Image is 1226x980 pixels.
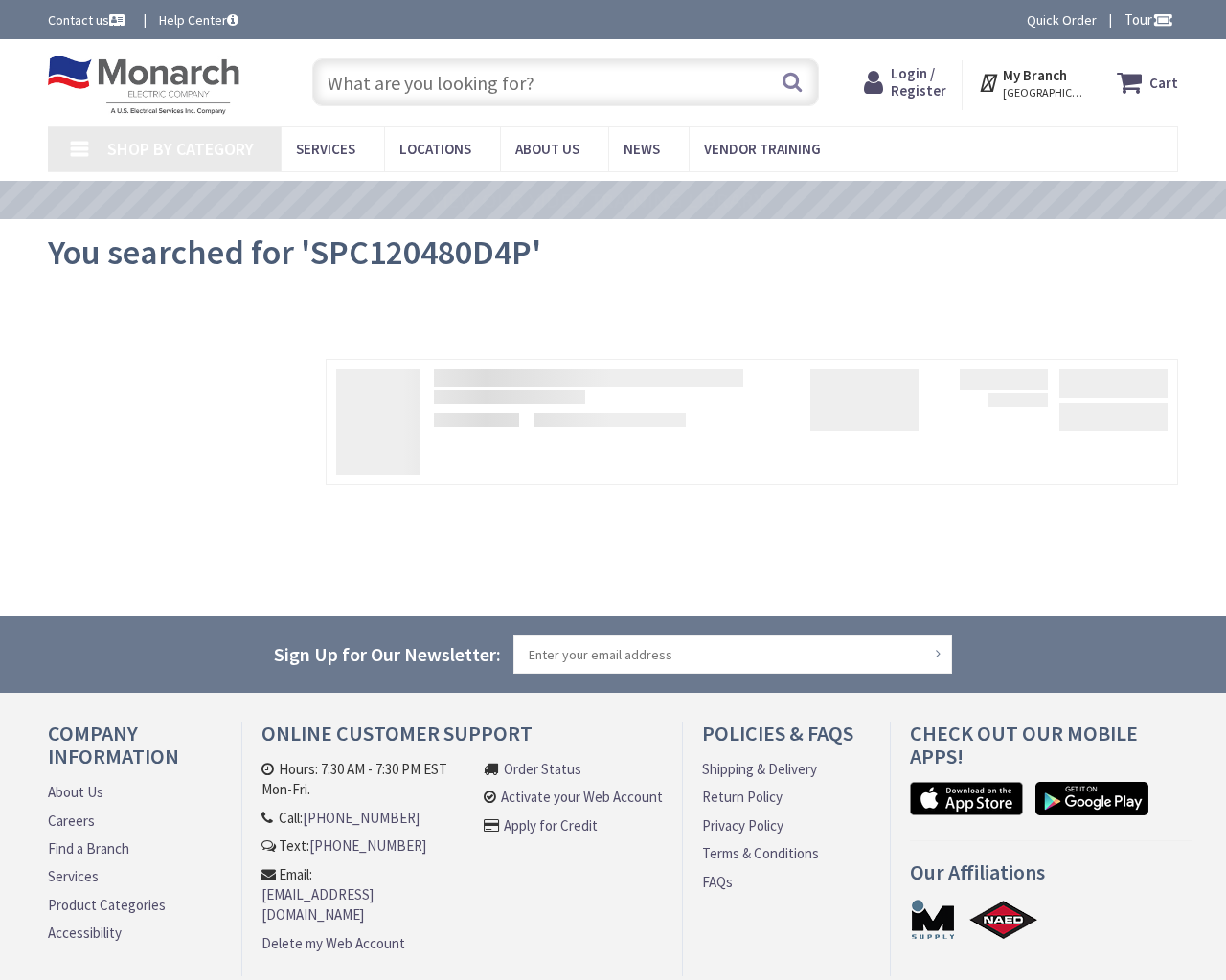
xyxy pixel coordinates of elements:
[48,811,95,831] a: Careers
[704,140,821,158] span: Vendor Training
[513,635,952,674] input: Enter your email address
[48,11,128,30] a: Contact us
[702,872,733,892] a: FAQs
[891,64,946,100] span: Login / Register
[48,838,129,858] a: Find a Branch
[48,923,122,943] a: Accessibility
[910,722,1192,782] h4: Check out Our Mobile Apps!
[159,11,238,30] a: Help Center
[48,895,166,915] a: Product Categories
[261,808,474,828] li: Call:
[968,898,1039,941] a: NAED
[504,759,581,779] a: Order Status
[303,808,420,828] a: [PHONE_NUMBER]
[261,864,474,925] li: Email:
[910,860,1192,898] h4: Our Affiliations
[702,722,872,759] h4: Policies & FAQs
[261,722,663,759] h4: Online Customer Support
[48,722,222,782] h4: Company Information
[1027,11,1097,30] a: Quick Order
[1003,66,1067,84] strong: My Branch
[501,787,663,807] a: Activate your Web Account
[261,933,405,953] a: Delete my Web Account
[1124,11,1173,29] span: Tour
[864,65,946,100] a: Login / Register
[261,884,474,925] a: [EMAIL_ADDRESS][DOMAIN_NAME]
[399,140,471,158] span: Locations
[107,138,254,160] span: Shop By Category
[702,787,783,807] a: Return Policy
[274,642,501,666] span: Sign Up for Our Newsletter:
[515,140,579,158] span: About Us
[624,140,660,158] span: News
[504,815,598,835] a: Apply for Credit
[48,782,103,802] a: About Us
[1117,65,1178,100] a: Cart
[1003,85,1084,100] span: [GEOGRAPHIC_DATA], [GEOGRAPHIC_DATA]
[261,835,474,856] li: Text:
[261,759,474,800] li: Hours: 7:30 AM - 7:30 PM EST Mon-Fri.
[48,231,541,274] span: You searched for 'SPC120480D4P'
[702,815,783,835] a: Privacy Policy
[296,140,355,158] span: Services
[978,65,1084,100] div: My Branch [GEOGRAPHIC_DATA], [GEOGRAPHIC_DATA]
[702,843,819,863] a: Terms & Conditions
[1149,65,1178,100] strong: Cart
[309,835,426,856] a: [PHONE_NUMBER]
[910,898,956,941] a: MSUPPLY
[431,190,765,212] a: VIEW OUR VIDEO TRAINING LIBRARY
[48,56,239,115] img: Monarch Electric Company
[312,58,819,106] input: What are you looking for?
[48,866,99,886] a: Services
[702,759,817,779] a: Shipping & Delivery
